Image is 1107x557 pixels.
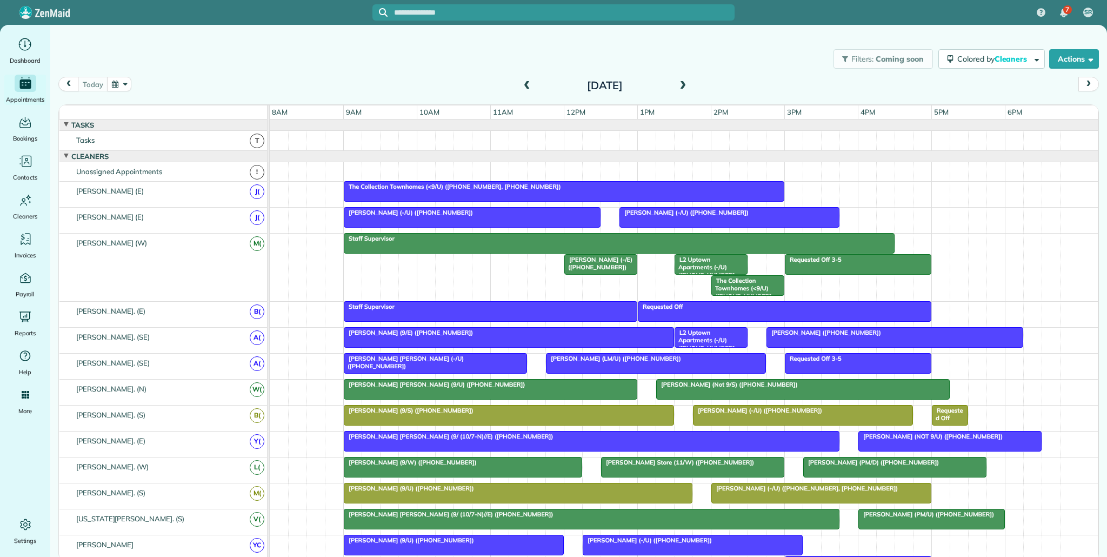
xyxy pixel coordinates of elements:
[343,407,474,414] span: [PERSON_NAME] (9/S) ([PHONE_NUMBER])
[343,510,553,518] span: [PERSON_NAME] [PERSON_NAME] (9/ (10/7-N)//E) ([PHONE_NUMBER])
[6,94,45,105] span: Appointments
[876,54,924,64] span: Coming soon
[564,256,632,271] span: [PERSON_NAME] (-/E) ([PHONE_NUMBER])
[250,512,264,527] span: V(
[74,488,148,497] span: [PERSON_NAME]. (S)
[74,359,152,367] span: [PERSON_NAME]. (SE)
[343,433,553,440] span: [PERSON_NAME] [PERSON_NAME] (9/ (10/7-N)//E) ([PHONE_NUMBER])
[379,8,388,17] svg: Focus search
[4,230,46,261] a: Invoices
[784,256,842,263] span: Requested Off 3-5
[4,152,46,183] a: Contacts
[711,485,898,492] span: [PERSON_NAME] (-/U) ([PHONE_NUMBER], [PHONE_NUMBER])
[250,434,264,449] span: Y(
[13,172,37,183] span: Contacts
[74,307,148,315] span: [PERSON_NAME]. (E)
[250,538,264,553] span: YC
[74,333,152,341] span: [PERSON_NAME]. (SE)
[250,330,264,345] span: A(
[343,459,477,466] span: [PERSON_NAME] (9/W) ([PHONE_NUMBER])
[711,108,730,116] span: 2pm
[638,108,657,116] span: 1pm
[13,211,37,222] span: Cleaners
[14,535,37,546] span: Settings
[250,486,264,501] span: M(
[74,540,136,549] span: [PERSON_NAME]
[15,250,36,261] span: Invoices
[858,108,877,116] span: 4pm
[74,436,148,445] span: [PERSON_NAME]. (E)
[343,235,395,242] span: Staff Supervisor
[10,55,41,66] span: Dashboard
[343,303,395,310] span: Staff Supervisor
[417,108,442,116] span: 10am
[13,133,38,144] span: Bookings
[582,536,712,544] span: [PERSON_NAME] (-/U) ([PHONE_NUMBER])
[15,328,36,339] span: Reports
[18,406,32,416] span: More
[74,167,164,176] span: Unassigned Appointments
[343,485,475,492] span: [PERSON_NAME] (9/U) ([PHONE_NUMBER])
[656,381,798,388] span: [PERSON_NAME] (Not 9/S) ([PHONE_NUMBER])
[250,184,264,199] span: J(
[851,54,874,64] span: Filters:
[270,108,290,116] span: 8am
[4,191,46,222] a: Cleaners
[4,114,46,144] a: Bookings
[343,329,474,336] span: [PERSON_NAME] (9/E) ([PHONE_NUMBER])
[1005,108,1024,116] span: 6pm
[4,516,46,546] a: Settings
[601,459,755,466] span: [PERSON_NAME] Store (11/W) ([PHONE_NUMBER])
[803,459,939,466] span: [PERSON_NAME] (PM/D) ([PHONE_NUMBER])
[343,536,475,544] span: [PERSON_NAME] (9/U) ([PHONE_NUMBER])
[674,329,736,360] span: L2 Uptown Apartments (-/U) ([PHONE_NUMBER], [PHONE_NUMBER])
[372,8,388,17] button: Focus search
[858,510,995,518] span: [PERSON_NAME] (PM/U) ([PHONE_NUMBER])
[343,355,464,370] span: [PERSON_NAME] [PERSON_NAME] (-/U) ([PHONE_NUMBER])
[1078,77,1099,91] button: next
[4,269,46,300] a: Payroll
[4,347,46,377] a: Help
[537,79,672,91] h2: [DATE]
[1049,49,1099,69] button: Actions
[1052,1,1075,25] div: 7 unread notifications
[711,277,773,308] span: The Collection Townhomes (<9/U) ([PHONE_NUMBER], [PHONE_NUMBER])
[343,183,562,190] span: The Collection Townhomes (<9/U) ([PHONE_NUMBER], [PHONE_NUMBER])
[938,49,1045,69] button: Colored byCleaners
[344,108,364,116] span: 9am
[74,410,148,419] span: [PERSON_NAME]. (S)
[250,356,264,371] span: A(
[932,108,951,116] span: 5pm
[545,355,682,362] span: [PERSON_NAME] (LM/U) ([PHONE_NUMBER])
[58,77,79,91] button: prev
[957,54,1031,64] span: Colored by
[637,303,684,310] span: Requested Off
[343,381,525,388] span: [PERSON_NAME] [PERSON_NAME] (9/U) ([PHONE_NUMBER])
[69,152,111,161] span: Cleaners
[78,77,108,91] button: today
[692,407,823,414] span: [PERSON_NAME] (-/U) ([PHONE_NUMBER])
[250,236,264,251] span: M(
[1065,5,1069,14] span: 7
[74,213,146,221] span: [PERSON_NAME] (E)
[250,134,264,148] span: T
[74,187,146,195] span: [PERSON_NAME] (E)
[766,329,882,336] span: [PERSON_NAME] ([PHONE_NUMBER])
[931,407,963,422] span: Requested Off
[74,462,151,471] span: [PERSON_NAME]. (W)
[995,54,1029,64] span: Cleaners
[784,355,842,362] span: Requested Off 3-5
[74,384,149,393] span: [PERSON_NAME]. (N)
[250,460,264,475] span: L(
[250,382,264,397] span: W(
[250,304,264,319] span: B(
[4,308,46,339] a: Reports
[19,367,32,377] span: Help
[619,209,749,216] span: [PERSON_NAME] (-/U) ([PHONE_NUMBER])
[785,108,804,116] span: 3pm
[16,289,35,300] span: Payroll
[858,433,1003,440] span: [PERSON_NAME] (NOT 9/U) ([PHONE_NUMBER])
[343,209,474,216] span: [PERSON_NAME] (-/U) ([PHONE_NUMBER])
[674,256,736,287] span: L2 Uptown Apartments (-/U) ([PHONE_NUMBER], [PHONE_NUMBER])
[4,36,46,66] a: Dashboard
